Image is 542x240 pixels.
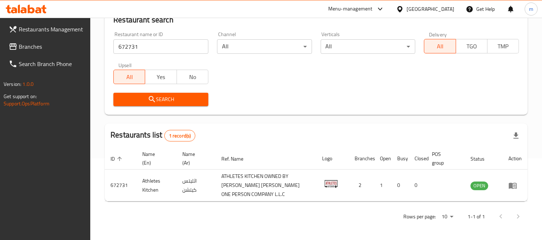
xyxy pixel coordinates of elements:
td: 0 [409,170,426,201]
span: 1 record(s) [165,132,195,139]
p: Rows per page: [403,212,436,221]
div: All [217,39,312,54]
td: 672731 [105,170,136,201]
a: Support.OpsPlatform [4,99,49,108]
span: TMP [490,41,516,52]
a: Restaurants Management [3,21,91,38]
a: Search Branch Phone [3,55,91,73]
a: Branches [3,38,91,55]
button: Search [113,93,208,106]
td: Athletes Kitchen [136,170,177,201]
span: All [427,41,453,52]
table: enhanced table [105,148,528,201]
h2: Restaurant search [113,14,519,25]
td: 1 [374,170,391,201]
div: Menu [508,181,522,190]
span: Name (En) [142,150,168,167]
span: POS group [432,150,456,167]
p: 1-1 of 1 [468,212,485,221]
td: 0 [391,170,409,201]
span: 1.0.0 [22,79,34,89]
button: All [424,39,456,53]
div: All [321,39,416,54]
span: OPEN [471,182,488,190]
button: TGO [456,39,487,53]
th: Busy [391,148,409,170]
th: Branches [349,148,374,170]
span: Search [119,95,203,104]
td: ATHLETES KITCHEN OWNED BY [PERSON_NAME] [PERSON_NAME] ONE PERSON COMPANY L.L.C [216,170,316,201]
span: Get support on: [4,92,37,101]
span: TGO [459,41,485,52]
label: Delivery [429,32,447,37]
img: Athletes Kitchen [322,175,340,193]
button: TMP [487,39,519,53]
span: Yes [148,72,174,82]
div: [GEOGRAPHIC_DATA] [407,5,454,13]
span: Version: [4,79,21,89]
span: Restaurants Management [19,25,85,34]
td: اثليتس كيتشن [177,170,216,201]
td: 2 [349,170,374,201]
th: Open [374,148,391,170]
button: Yes [145,70,177,84]
span: m [529,5,533,13]
span: ID [110,154,124,163]
div: Export file [507,127,525,144]
div: Total records count [164,130,196,141]
span: Search Branch Phone [19,60,85,68]
span: Status [471,154,494,163]
button: All [113,70,145,84]
span: No [180,72,205,82]
h2: Restaurants list [110,130,195,141]
div: Rows per page: [439,211,456,222]
th: Closed [409,148,426,170]
th: Logo [316,148,349,170]
button: No [177,70,208,84]
span: Name (Ar) [182,150,207,167]
span: Ref. Name [221,154,253,163]
span: All [117,72,142,82]
span: Branches [19,42,85,51]
div: Menu-management [328,5,373,13]
label: Upsell [118,62,132,67]
input: Search for restaurant name or ID.. [113,39,208,54]
th: Action [503,148,528,170]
